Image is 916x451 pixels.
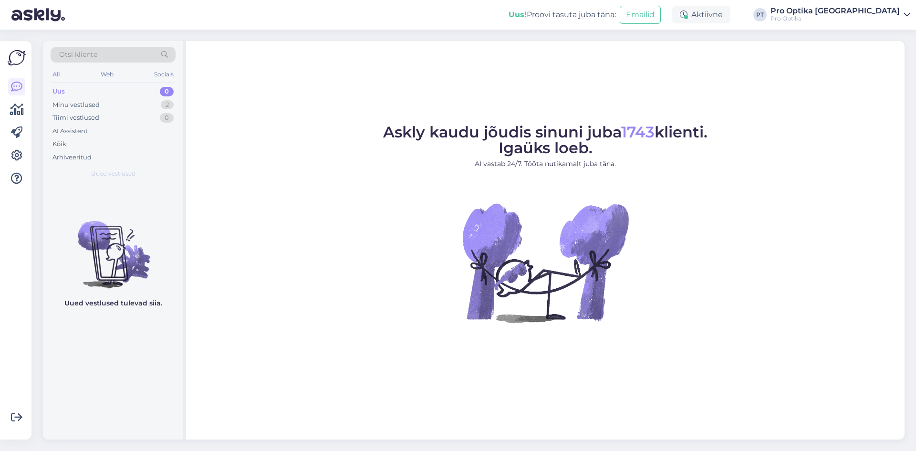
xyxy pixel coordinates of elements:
a: Pro Optika [GEOGRAPHIC_DATA]Pro Optika [770,7,910,22]
div: Tiimi vestlused [52,113,99,123]
div: Web [99,68,115,81]
div: Pro Optika [GEOGRAPHIC_DATA] [770,7,900,15]
div: 0 [160,113,174,123]
b: Uus! [509,10,527,19]
div: 0 [160,87,174,96]
img: Askly Logo [8,49,26,67]
p: AI vastab 24/7. Tööta nutikamalt juba täna. [383,159,708,169]
div: 2 [161,100,174,110]
img: No chats [43,204,183,290]
div: Socials [152,68,176,81]
div: Pro Optika [770,15,900,22]
div: Aktiivne [672,6,730,23]
p: Uued vestlused tulevad siia. [64,298,162,308]
span: Otsi kliente [59,50,97,60]
div: AI Assistent [52,126,88,136]
span: Uued vestlused [91,169,135,178]
button: Emailid [620,6,661,24]
div: PT [753,8,767,21]
div: Arhiveeritud [52,153,92,162]
div: All [51,68,62,81]
span: Askly kaudu jõudis sinuni juba klienti. Igaüks loeb. [383,123,708,157]
img: No Chat active [459,177,631,348]
div: Kõik [52,139,66,149]
div: Proovi tasuta juba täna: [509,9,616,21]
div: Minu vestlused [52,100,100,110]
div: Uus [52,87,65,96]
span: 1743 [621,123,655,141]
